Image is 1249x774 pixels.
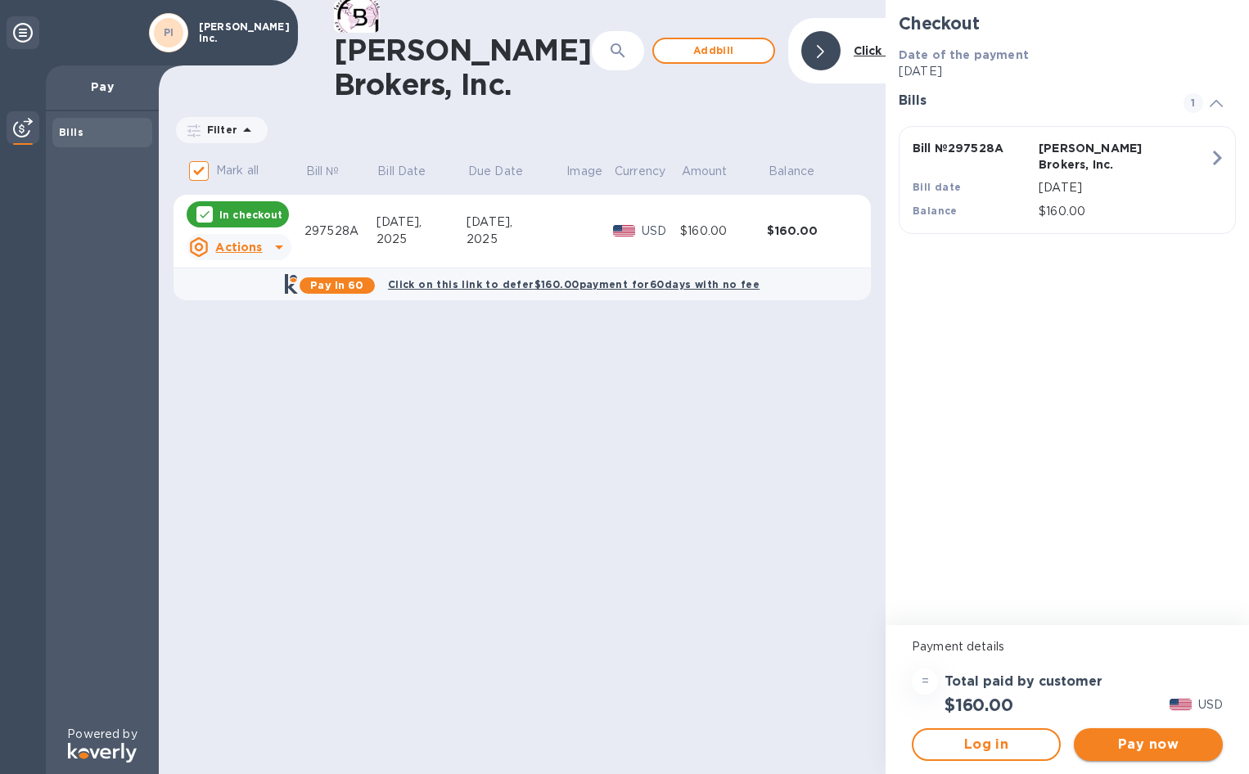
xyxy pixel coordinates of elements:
[199,21,281,44] p: [PERSON_NAME] Inc.
[377,163,447,180] span: Bill Date
[767,223,854,239] div: $160.00
[615,163,665,180] p: Currency
[334,33,592,101] h1: [PERSON_NAME] Brokers, Inc.
[913,181,962,193] b: Bill date
[59,79,146,95] p: Pay
[468,163,544,180] span: Due Date
[1039,179,1209,196] p: [DATE]
[310,279,363,291] b: Pay in 60
[1039,203,1209,220] p: $160.00
[1170,699,1192,710] img: USD
[913,205,958,217] b: Balance
[680,223,767,240] div: $160.00
[913,140,1032,156] p: Bill № 297528A
[769,163,814,180] p: Balance
[201,123,237,137] p: Filter
[912,668,938,695] div: =
[613,225,635,236] img: USD
[59,126,83,138] b: Bills
[467,214,565,231] div: [DATE],
[306,163,361,180] span: Bill №
[912,728,1061,761] button: Log in
[682,163,728,180] p: Amount
[1039,140,1158,173] p: [PERSON_NAME] Brokers, Inc.
[388,278,760,290] b: Click on this link to defer $160.00 payment for 60 days with no fee
[566,163,602,180] p: Image
[945,674,1102,690] h3: Total paid by customer
[899,48,1029,61] b: Date of the payment
[306,163,340,180] p: Bill №
[68,743,137,763] img: Logo
[667,41,760,61] span: Add bill
[219,208,282,222] p: In checkout
[927,735,1046,754] span: Log in
[912,638,1223,655] p: Payment details
[899,126,1236,234] button: Bill №297528A[PERSON_NAME] Brokers, Inc.Bill date[DATE]Balance$160.00
[769,163,836,180] span: Balance
[899,93,1164,109] h3: Bills
[67,726,137,743] p: Powered by
[899,13,1236,34] h2: Checkout
[164,26,174,38] b: PI
[854,44,930,57] b: Click to hide
[216,162,259,179] p: Mark all
[945,695,1013,715] h2: $160.00
[1074,728,1223,761] button: Pay now
[652,38,775,64] button: Addbill
[1198,696,1223,713] p: USD
[467,231,565,248] div: 2025
[899,63,1236,80] p: [DATE]
[468,163,523,180] p: Due Date
[682,163,749,180] span: Amount
[377,163,426,180] p: Bill Date
[1087,735,1210,754] span: Pay now
[642,223,680,240] p: USD
[1184,93,1203,113] span: 1
[304,223,377,240] div: 297528A
[215,241,262,254] u: Actions
[377,214,467,231] div: [DATE],
[377,231,467,248] div: 2025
